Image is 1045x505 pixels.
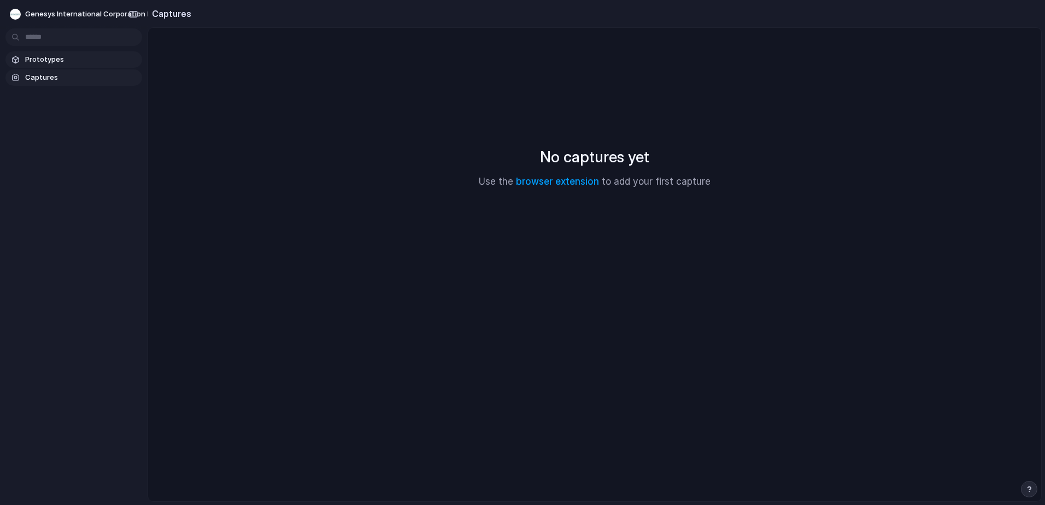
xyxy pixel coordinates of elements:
[25,54,138,65] span: Prototypes
[516,176,599,187] a: browser extension
[5,69,142,86] a: Captures
[148,7,191,20] h2: Captures
[25,9,160,20] span: Genesys International Corporation Ltd.
[5,5,177,23] button: Genesys International Corporation Ltd.
[5,51,142,68] a: Prototypes
[540,145,649,168] h2: No captures yet
[479,175,711,189] p: Use the to add your first capture
[25,72,138,83] span: Captures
